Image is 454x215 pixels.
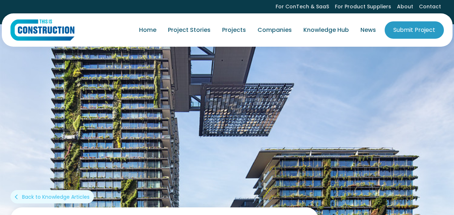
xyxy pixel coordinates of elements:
[298,20,355,40] a: Knowledge Hub
[133,20,162,40] a: Home
[393,26,435,34] div: Submit Project
[385,21,444,39] a: Submit Project
[15,193,21,201] div: arrow_back_ios
[10,19,74,41] a: home
[162,20,216,40] a: Project Stories
[252,20,298,40] a: Companies
[355,20,382,40] a: News
[216,20,252,40] a: Projects
[10,19,74,41] img: This Is Construction Logo
[10,190,94,203] a: arrow_back_iosBack to Knowledge Articles
[22,193,90,201] div: Back to Knowledge Articles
